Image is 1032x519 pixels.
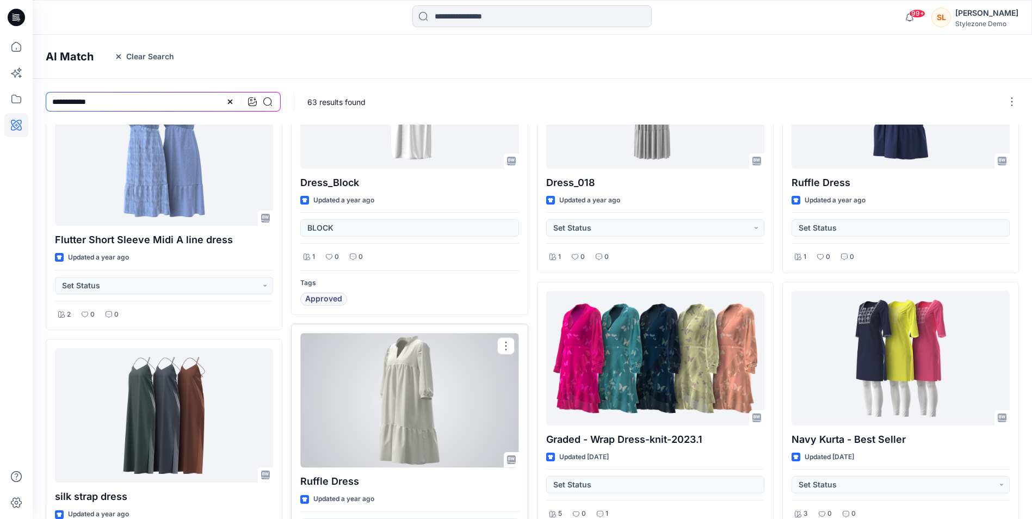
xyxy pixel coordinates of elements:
[955,7,1018,20] div: [PERSON_NAME]
[955,20,1018,28] div: Stylezone Demo
[300,474,518,489] p: Ruffle Dress
[114,309,119,320] p: 0
[68,252,129,263] p: Updated a year ago
[300,277,518,289] p: Tags
[604,251,609,263] p: 0
[546,432,764,447] p: Graded - Wrap Dress-knit-2023.1
[307,96,366,108] p: 63 results found
[300,333,518,467] a: Ruffle Dress
[55,91,273,226] a: Flutter Short Sleeve Midi A line dress
[313,195,374,206] p: Updated a year ago
[107,48,181,65] button: Clear Search
[826,251,830,263] p: 0
[792,291,1010,425] a: Navy Kurta - Best Seller
[909,9,925,18] span: 99+
[546,291,764,425] a: Graded - Wrap Dress-knit-2023.1
[805,195,866,206] p: Updated a year ago
[580,251,585,263] p: 0
[558,251,561,263] p: 1
[359,251,363,263] p: 0
[804,251,806,263] p: 1
[559,195,620,206] p: Updated a year ago
[90,309,95,320] p: 0
[931,8,951,27] div: SL
[546,175,764,190] p: Dress_018
[792,432,1010,447] p: Navy Kurta - Best Seller
[792,175,1010,190] p: Ruffle Dress
[313,493,374,505] p: Updated a year ago
[850,251,854,263] p: 0
[46,50,94,63] h4: AI Match
[312,251,315,263] p: 1
[335,251,339,263] p: 0
[67,309,71,320] p: 2
[55,489,273,504] p: silk strap dress
[559,452,609,463] p: Updated [DATE]
[305,293,342,306] span: Approved
[55,348,273,483] a: silk strap dress
[805,452,854,463] p: Updated [DATE]
[55,232,273,248] p: Flutter Short Sleeve Midi A line dress
[300,175,518,190] p: Dress_Block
